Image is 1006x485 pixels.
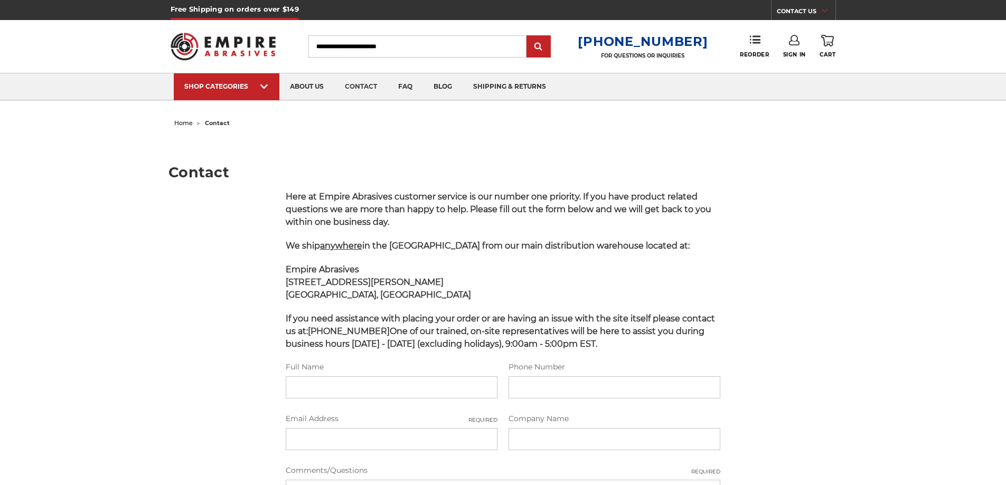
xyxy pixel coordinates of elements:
small: Required [691,468,720,476]
label: Company Name [509,413,720,424]
p: FOR QUESTIONS OR INQUIRIES [578,52,708,59]
label: Full Name [286,362,497,373]
span: Empire Abrasives [286,264,359,274]
a: [PHONE_NUMBER] [578,34,708,49]
div: SHOP CATEGORIES [184,82,269,90]
span: We ship in the [GEOGRAPHIC_DATA] from our main distribution warehouse located at: [286,241,690,251]
a: contact [334,73,388,100]
span: Reorder [740,51,769,58]
h1: Contact [168,165,838,179]
a: blog [423,73,463,100]
strong: [STREET_ADDRESS][PERSON_NAME] [GEOGRAPHIC_DATA], [GEOGRAPHIC_DATA] [286,277,471,300]
strong: [PHONE_NUMBER] [308,326,390,336]
a: CONTACT US [777,5,835,20]
span: Cart [820,51,835,58]
input: Submit [528,36,549,58]
a: faq [388,73,423,100]
label: Phone Number [509,362,720,373]
label: Email Address [286,413,497,424]
a: about us [279,73,334,100]
a: Reorder [740,35,769,58]
a: home [174,119,193,127]
img: Empire Abrasives [171,26,276,67]
span: If you need assistance with placing your order or are having an issue with the site itself please... [286,313,715,349]
span: Sign In [783,51,806,58]
span: contact [205,119,230,127]
span: Here at Empire Abrasives customer service is our number one priority. If you have product related... [286,192,711,227]
a: Cart [820,35,835,58]
label: Comments/Questions [286,465,721,476]
span: anywhere [320,241,362,251]
small: Required [468,416,497,424]
a: shipping & returns [463,73,557,100]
